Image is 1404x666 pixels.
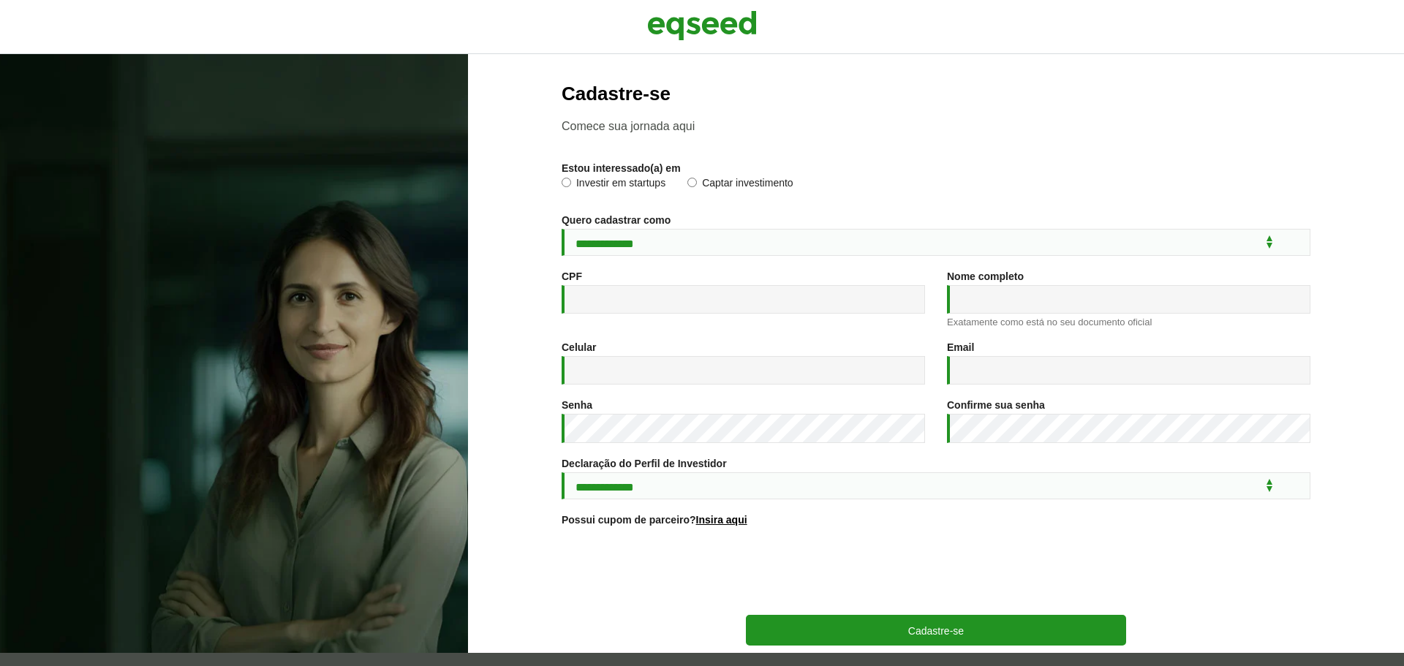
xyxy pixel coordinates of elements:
label: CPF [562,271,582,281]
div: Exatamente como está no seu documento oficial [947,317,1310,327]
label: Confirme sua senha [947,400,1045,410]
button: Cadastre-se [746,615,1126,646]
label: Possui cupom de parceiro? [562,515,747,525]
label: Quero cadastrar como [562,215,671,225]
input: Investir em startups [562,178,571,187]
h2: Cadastre-se [562,83,1310,105]
label: Declaração do Perfil de Investidor [562,458,727,469]
label: Senha [562,400,592,410]
label: Email [947,342,974,352]
a: Insira aqui [696,515,747,525]
label: Captar investimento [687,178,793,192]
label: Investir em startups [562,178,665,192]
input: Captar investimento [687,178,697,187]
iframe: reCAPTCHA [825,543,1047,600]
img: EqSeed Logo [647,7,757,44]
label: Nome completo [947,271,1024,281]
label: Estou interessado(a) em [562,163,681,173]
label: Celular [562,342,596,352]
p: Comece sua jornada aqui [562,119,1310,133]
